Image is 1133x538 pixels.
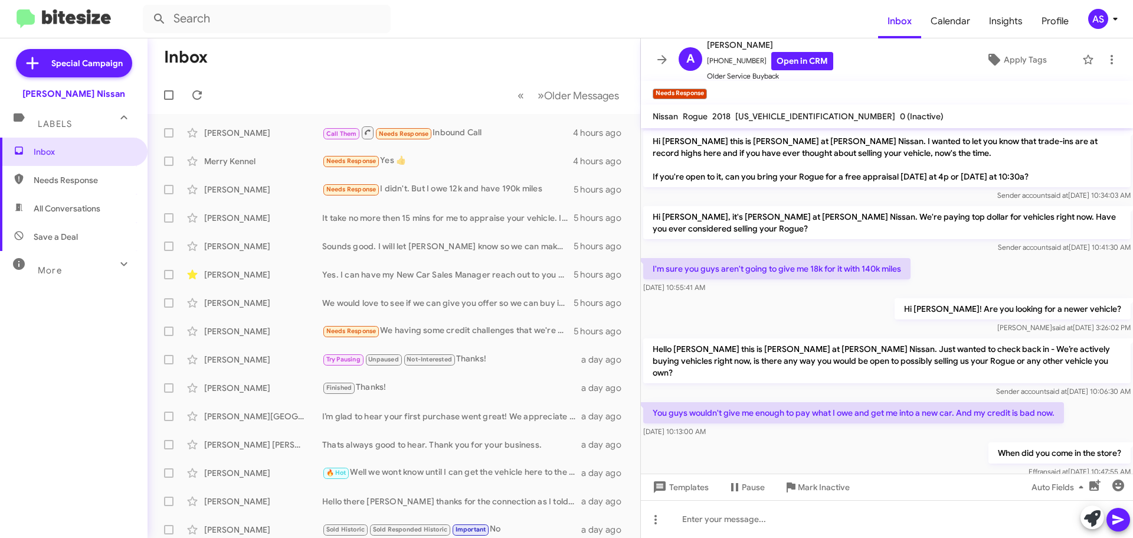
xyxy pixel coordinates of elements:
span: » [538,88,544,103]
div: [PERSON_NAME] [204,524,322,536]
div: 5 hours ago [574,297,631,309]
span: Effran [DATE] 10:47:55 AM [1029,467,1131,476]
span: Sender account [DATE] 10:41:30 AM [998,243,1131,252]
span: [DATE] 10:13:00 AM [643,427,706,436]
span: Rogue [683,111,708,122]
span: Sold Historic [326,526,365,533]
span: Sender account [DATE] 10:34:03 AM [997,191,1131,200]
span: Profile [1032,4,1078,38]
span: Call Them [326,130,357,138]
div: 5 hours ago [574,325,631,337]
p: When did you come in the store? [988,442,1131,464]
div: No [322,523,581,536]
span: 🔥 Hot [326,469,346,477]
span: Older Messages [544,89,619,102]
span: said at [1052,323,1073,332]
div: AS [1088,9,1108,29]
button: AS [1078,9,1120,29]
span: Needs Response [379,130,429,138]
div: 5 hours ago [574,269,631,281]
span: Apply Tags [1004,49,1047,70]
span: 0 (Inactive) [900,111,944,122]
a: Insights [980,4,1032,38]
span: Older Service Buyback [707,70,833,82]
span: A [686,50,695,69]
button: Pause [718,477,774,498]
span: said at [1047,467,1068,476]
span: Important [456,526,486,533]
p: Hi [PERSON_NAME], it's [PERSON_NAME] at [PERSON_NAME] Nissan. We're paying top dollar for vehicle... [643,206,1131,239]
h1: Inbox [164,48,208,67]
div: Thanks! [322,353,581,366]
button: Next [531,83,626,107]
span: Inbox [34,146,134,158]
div: [PERSON_NAME] [204,354,322,366]
a: Open in CRM [771,52,833,70]
span: Needs Response [326,327,376,335]
span: Needs Response [34,174,134,186]
span: [PHONE_NUMBER] [707,52,833,70]
span: Try Pausing [326,356,361,363]
div: a day ago [581,439,631,451]
div: a day ago [581,382,631,394]
button: Templates [641,477,718,498]
div: Thats always good to hear. Thank you for your business. [322,439,581,451]
div: 4 hours ago [573,155,631,167]
div: [PERSON_NAME] [204,495,322,507]
span: [PERSON_NAME] [707,38,833,52]
span: All Conversations [34,203,100,214]
div: [PERSON_NAME] [204,382,322,394]
div: I’m glad to hear your first purchase went great! We appreciate your kind words about our team. We... [322,410,581,422]
span: Unpaused [368,356,399,363]
div: [PERSON_NAME] Nissan [22,88,125,100]
div: a day ago [581,410,631,422]
span: [DATE] 10:55:41 AM [643,283,705,292]
p: Hi [PERSON_NAME]! Are you looking for a newer vehicle? [895,298,1131,319]
span: Sold Responded Historic [373,526,448,533]
span: Sender account [DATE] 10:06:30 AM [996,387,1131,396]
span: Pause [742,477,765,498]
span: Needs Response [326,157,376,165]
div: a day ago [581,524,631,536]
div: 4 hours ago [573,127,631,139]
span: Not-Interested [407,356,452,363]
div: 5 hours ago [574,184,631,195]
div: Yes. I can have my New Car Sales Manager reach out to you and get this done [DATE]. Do you know w... [322,269,574,281]
input: Search [143,5,391,33]
small: Needs Response [653,89,707,99]
div: [PERSON_NAME] [204,212,322,224]
div: a day ago [581,467,631,479]
span: Labels [38,119,72,129]
button: Mark Inactive [774,477,859,498]
div: 5 hours ago [574,212,631,224]
div: [PERSON_NAME] [204,184,322,195]
div: Hello there [PERSON_NAME] thanks for the connection as I told [PERSON_NAME] [DATE] I was only int... [322,495,581,507]
a: Special Campaign [16,49,132,77]
span: said at [1048,243,1069,252]
p: You guys wouldn't give me enough to pay what I owe and get me into a new car. And my credit is ba... [643,402,1064,423]
span: Calendar [921,4,980,38]
span: said at [1047,191,1068,200]
div: [PERSON_NAME] [204,269,322,281]
div: Sounds good. I will let [PERSON_NAME] know so we can make sure we do our part to make this a spec... [322,240,574,252]
div: Thanks! [322,381,581,394]
span: [US_VEHICLE_IDENTIFICATION_NUMBER] [735,111,895,122]
span: said at [1046,387,1067,396]
span: Special Campaign [51,57,123,69]
div: We would love to see if we can give you offer so we can buy it from you [322,297,574,309]
span: Mark Inactive [798,477,850,498]
nav: Page navigation example [511,83,626,107]
div: a day ago [581,495,631,507]
div: 5 hours ago [574,240,631,252]
div: Inbound Call [322,125,573,140]
span: Finished [326,384,352,392]
span: « [518,88,524,103]
div: Yes 👍 [322,154,573,168]
div: [PERSON_NAME] [204,297,322,309]
p: I'm sure you guys aren't going to give me 18k for it with 140k miles [643,258,911,279]
div: [PERSON_NAME][GEOGRAPHIC_DATA] [204,410,322,422]
button: Previous [510,83,531,107]
div: [PERSON_NAME] [204,127,322,139]
button: Auto Fields [1022,477,1098,498]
